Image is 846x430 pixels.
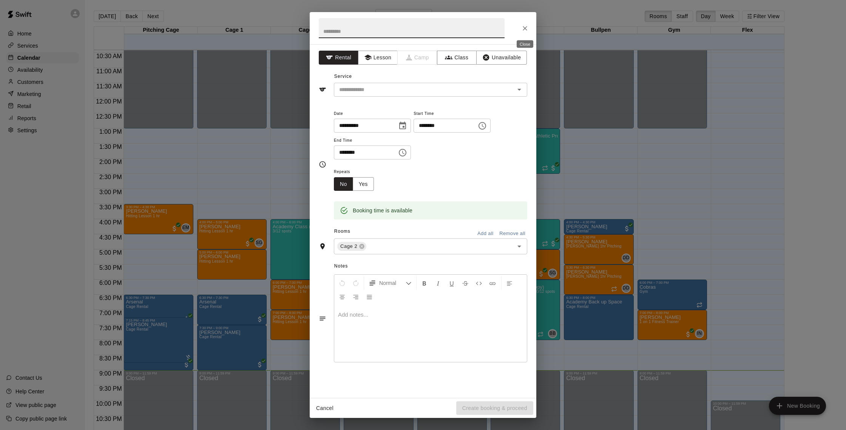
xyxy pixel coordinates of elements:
[395,118,410,133] button: Choose date, selected date is Sep 18, 2025
[445,276,458,290] button: Format Underline
[353,204,412,217] div: Booking time is available
[334,109,411,119] span: Date
[334,177,374,191] div: outlined button group
[334,74,352,79] span: Service
[418,276,431,290] button: Format Bold
[476,51,527,65] button: Unavailable
[336,290,349,303] button: Center Align
[319,315,326,322] svg: Notes
[366,276,415,290] button: Formatting Options
[473,228,497,240] button: Add all
[319,243,326,250] svg: Rooms
[334,136,411,146] span: End Time
[334,177,353,191] button: No
[432,276,445,290] button: Format Italics
[313,401,337,415] button: Cancel
[475,118,490,133] button: Choose time, selected time is 2:30 PM
[379,279,406,287] span: Normal
[514,241,525,252] button: Open
[334,229,350,234] span: Rooms
[363,290,376,303] button: Justify Align
[503,276,516,290] button: Left Align
[514,84,525,95] button: Open
[358,51,398,65] button: Lesson
[334,167,380,177] span: Repeats
[353,177,374,191] button: Yes
[437,51,477,65] button: Class
[414,109,491,119] span: Start Time
[336,276,349,290] button: Undo
[486,276,499,290] button: Insert Link
[518,22,532,35] button: Close
[319,161,326,168] svg: Timing
[337,243,360,250] span: Cage 2
[517,40,533,48] div: Close
[497,228,527,240] button: Remove all
[349,276,362,290] button: Redo
[349,290,362,303] button: Right Align
[337,242,366,251] div: Cage 2
[319,86,326,93] svg: Service
[395,145,410,160] button: Choose time, selected time is 3:00 PM
[459,276,472,290] button: Format Strikethrough
[398,51,437,65] span: Camps can only be created in the Services page
[472,276,485,290] button: Insert Code
[334,260,527,272] span: Notes
[319,51,358,65] button: Rental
